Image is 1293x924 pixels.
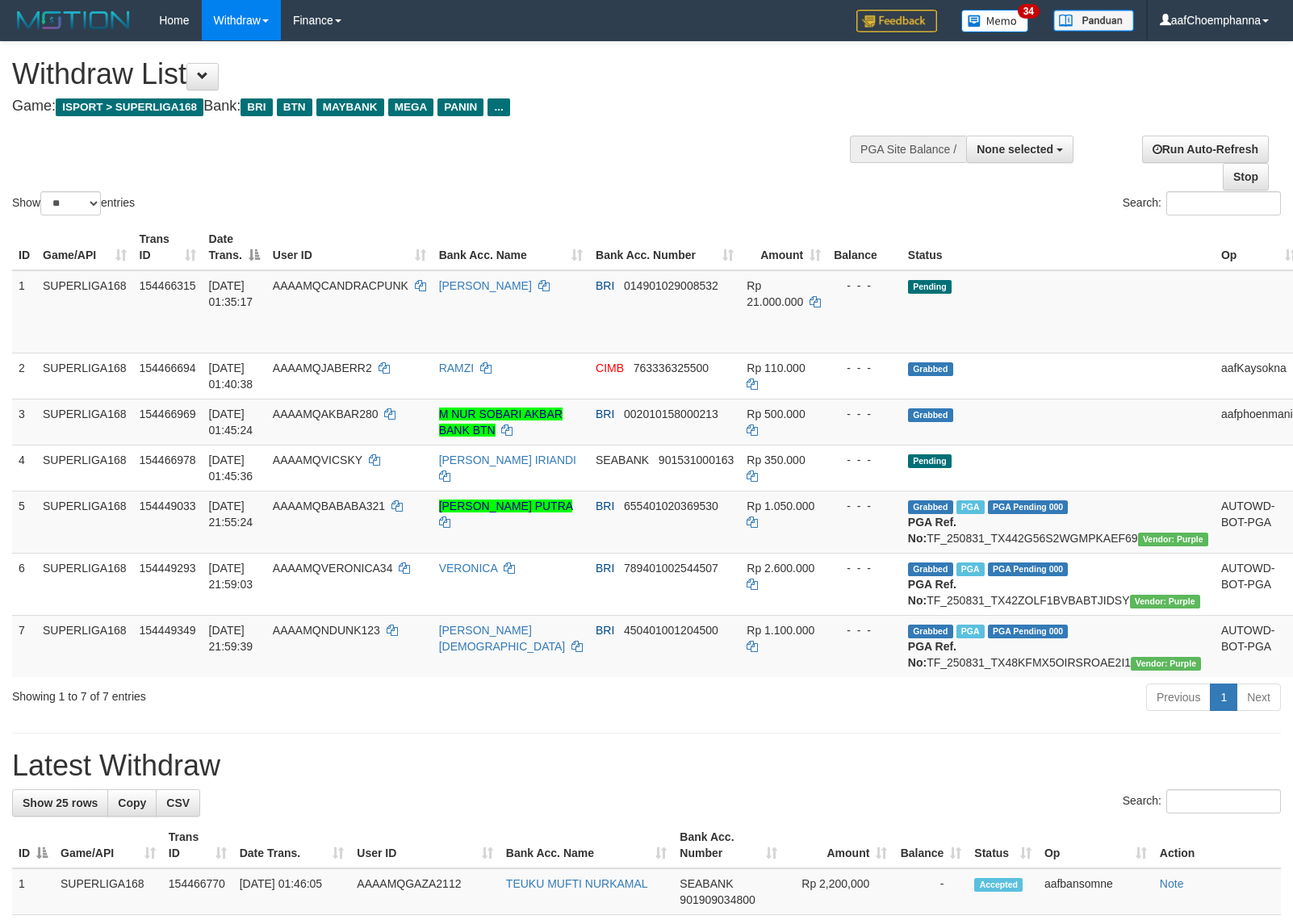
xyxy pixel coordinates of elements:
a: Previous [1146,684,1211,711]
a: Next [1237,684,1281,711]
span: Grabbed [908,562,953,576]
th: Date Trans.: activate to sort column descending [203,224,266,270]
span: 154449293 [140,562,196,575]
span: BRI [596,562,614,575]
span: Grabbed [908,408,953,422]
img: panduan.png [1053,10,1134,31]
input: Search: [1166,191,1281,215]
span: Copy [118,796,146,809]
td: 1 [12,868,54,915]
a: CSV [156,789,200,817]
th: Amount: activate to sort column ascending [784,822,893,868]
td: Rp 2,200,000 [784,868,893,915]
span: Copy 450401001204500 to clipboard [624,624,718,637]
span: BRI [596,500,614,512]
a: Run Auto-Refresh [1142,136,1269,163]
span: Grabbed [908,362,953,376]
th: Balance: activate to sort column ascending [893,822,968,868]
span: Vendor URL: https://trx4.1velocity.biz [1130,595,1200,608]
span: 154466315 [140,279,196,292]
th: ID: activate to sort column descending [12,822,54,868]
td: aafbansomne [1038,868,1153,915]
span: Marked by aafheankoy [956,500,985,514]
span: SEABANK [680,877,733,890]
span: Copy 002010158000213 to clipboard [624,408,718,420]
span: BRI [596,624,614,637]
th: Balance [827,224,902,270]
span: 154449349 [140,624,196,637]
a: 1 [1210,684,1237,711]
span: CSV [166,796,190,809]
span: [DATE] 01:40:38 [209,362,253,391]
th: Game/API: activate to sort column ascending [36,224,133,270]
th: Op: activate to sort column ascending [1038,822,1153,868]
span: [DATE] 21:59:03 [209,562,253,591]
span: Grabbed [908,625,953,638]
span: AAAAMQAKBAR280 [273,408,379,420]
span: AAAAMQCANDRACPUNK [273,279,408,292]
span: [DATE] 21:59:39 [209,624,253,653]
th: Bank Acc. Name: activate to sort column ascending [433,224,589,270]
span: ISPORT > SUPERLIGA168 [56,98,203,116]
span: CIMB [596,362,624,374]
img: Feedback.jpg [856,10,937,32]
a: VERONICA [439,562,497,575]
td: SUPERLIGA168 [36,553,133,615]
span: Marked by aafheankoy [956,625,985,638]
td: 5 [12,491,36,553]
a: M NUR SOBARI AKBAR BANK BTN [439,408,563,437]
div: - - - [834,452,895,468]
a: Copy [107,789,157,817]
span: Rp 1.050.000 [747,500,814,512]
a: [PERSON_NAME] IRIANDI [439,454,576,466]
span: AAAAMQVICSKY [273,454,362,466]
h4: Game: Bank: [12,98,846,115]
th: Status: activate to sort column ascending [968,822,1038,868]
span: Pending [908,280,952,294]
img: Button%20Memo.svg [961,10,1029,32]
button: None selected [966,136,1073,163]
td: 6 [12,553,36,615]
span: Rp 350.000 [747,454,805,466]
td: [DATE] 01:46:05 [233,868,351,915]
span: Copy 901531000163 to clipboard [659,454,734,466]
th: Amount: activate to sort column ascending [740,224,827,270]
span: Rp 21.000.000 [747,279,803,308]
label: Search: [1123,789,1281,813]
span: [DATE] 01:45:24 [209,408,253,437]
span: Rp 1.100.000 [747,624,814,637]
img: MOTION_logo.png [12,8,135,32]
b: PGA Ref. No: [908,640,956,669]
th: Bank Acc. Number: activate to sort column ascending [673,822,784,868]
th: Date Trans.: activate to sort column ascending [233,822,351,868]
th: User ID: activate to sort column ascending [350,822,500,868]
td: - [893,868,968,915]
th: Status [902,224,1215,270]
div: - - - [834,622,895,638]
span: 154449033 [140,500,196,512]
span: Grabbed [908,500,953,514]
a: Stop [1223,163,1269,190]
span: Rp 110.000 [747,362,805,374]
a: RAMZI [439,362,475,374]
span: [DATE] 21:55:24 [209,500,253,529]
span: PGA Pending [988,500,1069,514]
span: 154466978 [140,454,196,466]
a: [PERSON_NAME] [439,279,532,292]
td: SUPERLIGA168 [36,445,133,491]
span: BRI [596,408,614,420]
span: AAAAMQVERONICA34 [273,562,393,575]
a: TEUKU MUFTI NURKAMAL [506,877,648,890]
span: MEGA [388,98,434,116]
span: None selected [977,143,1053,156]
div: - - - [834,560,895,576]
span: AAAAMQJABERR2 [273,362,372,374]
td: 1 [12,270,36,353]
td: 4 [12,445,36,491]
span: Copy 763336325500 to clipboard [634,362,709,374]
span: Pending [908,454,952,468]
span: PGA Pending [988,625,1069,638]
td: 2 [12,353,36,399]
a: Show 25 rows [12,789,108,817]
td: SUPERLIGA168 [36,491,133,553]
